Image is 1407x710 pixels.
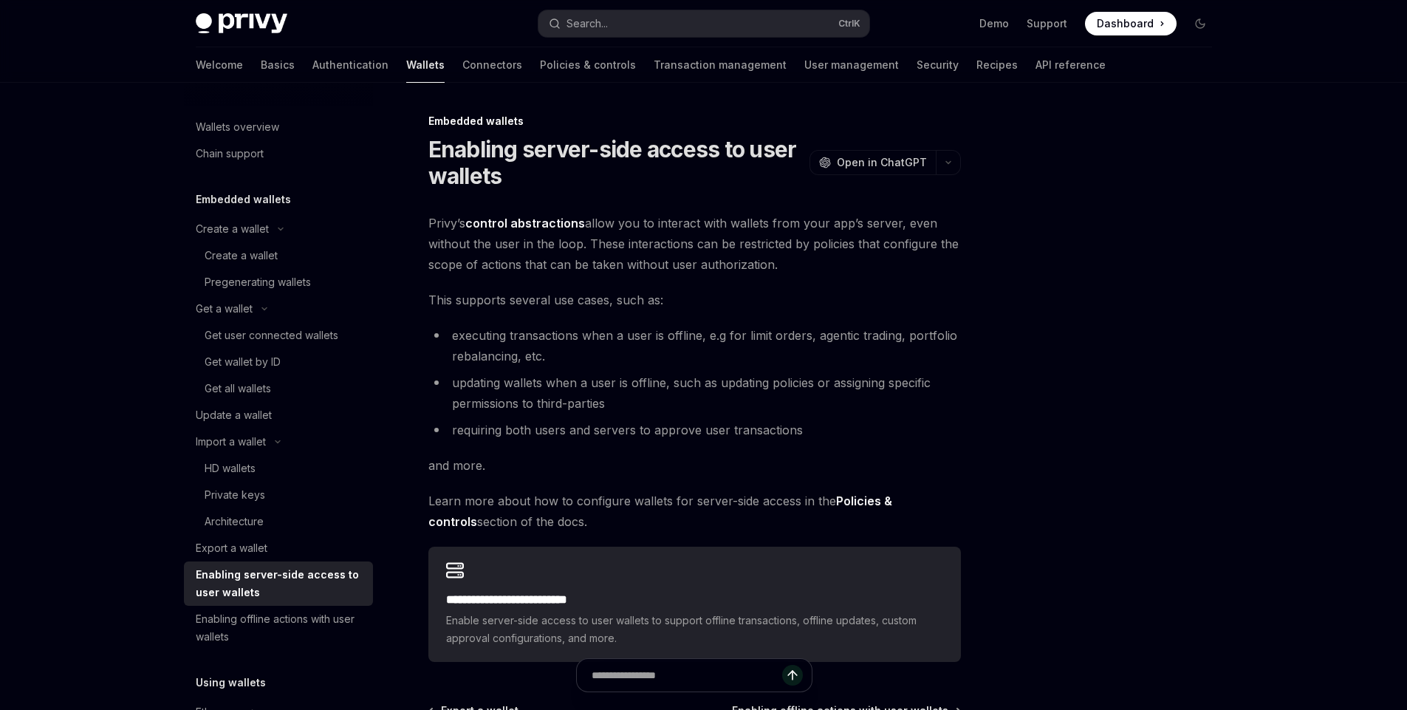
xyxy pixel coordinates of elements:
div: Search... [566,15,608,33]
div: Get wallet by ID [205,353,281,371]
div: Create a wallet [196,220,269,238]
div: Update a wallet [196,406,272,424]
span: Ctrl K [838,18,860,30]
div: Import a wallet [196,433,266,451]
div: Enabling server-side access to user wallets [196,566,364,601]
li: executing transactions when a user is offline, e.g for limit orders, agentic trading, portfolio r... [428,325,961,366]
div: Get user connected wallets [205,327,338,344]
span: Open in ChatGPT [837,155,927,170]
div: Wallets overview [196,118,279,136]
div: Architecture [205,513,264,530]
span: Learn more about how to configure wallets for server-side access in the section of the docs. [428,491,961,532]
a: HD wallets [184,455,373,482]
span: and more. [428,455,961,476]
a: Enabling offline actions with user wallets [184,606,373,650]
a: Recipes [976,47,1018,83]
button: Open in ChatGPT [809,150,936,175]
a: User management [804,47,899,83]
a: Get user connected wallets [184,322,373,349]
div: Enabling offline actions with user wallets [196,610,364,646]
div: Chain support [196,145,264,163]
a: Pregenerating wallets [184,269,373,296]
a: Get all wallets [184,375,373,402]
button: Send message [782,665,803,686]
a: API reference [1035,47,1106,83]
h5: Using wallets [196,674,266,692]
input: Ask a question... [592,659,782,692]
a: Transaction management [654,47,787,83]
div: Pregenerating wallets [205,273,311,291]
div: HD wallets [205,460,256,477]
a: Update a wallet [184,402,373,429]
a: Support [1027,16,1067,31]
a: Welcome [196,47,243,83]
button: Toggle Get a wallet section [184,296,373,322]
a: Basics [261,47,295,83]
a: Private keys [184,482,373,508]
a: Create a wallet [184,242,373,269]
a: Security [917,47,959,83]
a: Chain support [184,140,373,167]
span: Dashboard [1097,16,1154,31]
div: Embedded wallets [428,114,961,129]
a: Export a wallet [184,535,373,561]
a: Authentication [312,47,388,83]
button: Toggle dark mode [1188,12,1212,35]
li: requiring both users and servers to approve user transactions [428,420,961,440]
a: Architecture [184,508,373,535]
h1: Enabling server-side access to user wallets [428,136,804,189]
button: Toggle Import a wallet section [184,429,373,455]
div: Get a wallet [196,300,253,318]
a: Demo [979,16,1009,31]
a: control abstractions [465,216,585,231]
div: Export a wallet [196,539,267,557]
a: Dashboard [1085,12,1177,35]
div: Get all wallets [205,380,271,397]
span: Privy’s allow you to interact with wallets from your app’s server, even without the user in the l... [428,213,961,275]
a: Connectors [462,47,522,83]
div: Private keys [205,486,265,504]
h5: Embedded wallets [196,191,291,208]
li: updating wallets when a user is offline, such as updating policies or assigning specific permissi... [428,372,961,414]
a: Policies & controls [540,47,636,83]
a: Enabling server-side access to user wallets [184,561,373,606]
span: This supports several use cases, such as: [428,290,961,310]
button: Toggle Create a wallet section [184,216,373,242]
a: Get wallet by ID [184,349,373,375]
div: Create a wallet [205,247,278,264]
a: Wallets [406,47,445,83]
button: Open search [538,10,869,37]
span: Enable server-side access to user wallets to support offline transactions, offline updates, custo... [446,612,943,647]
a: Wallets overview [184,114,373,140]
img: dark logo [196,13,287,34]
